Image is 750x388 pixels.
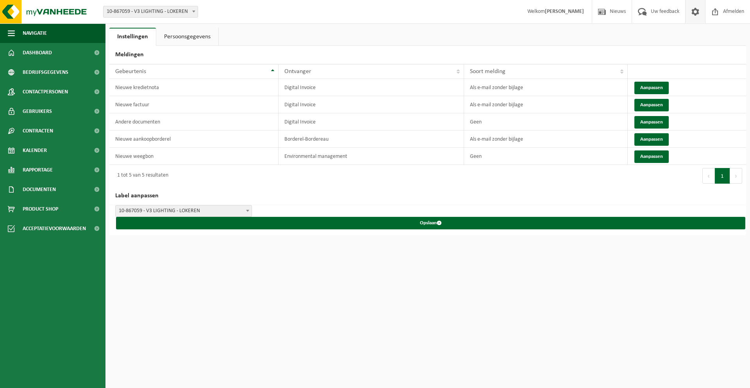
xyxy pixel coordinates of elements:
span: 10-867059 - V3 LIGHTING - LOKEREN [103,6,198,18]
button: Next [730,168,742,184]
span: Kalender [23,141,47,160]
span: Contactpersonen [23,82,68,102]
td: Nieuwe weegbon [109,148,279,165]
strong: [PERSON_NAME] [545,9,584,14]
span: 10-867059 - V3 LIGHTING - LOKEREN [104,6,198,17]
td: Borderel-Bordereau [279,131,464,148]
span: Soort melding [470,68,505,75]
td: Digital Invoice [279,113,464,131]
button: Aanpassen [634,82,669,94]
h2: Meldingen [109,46,746,64]
a: Persoonsgegevens [156,28,218,46]
span: Gebruikers [23,102,52,121]
td: Als e-mail zonder bijlage [464,131,628,148]
button: Aanpassen [634,133,669,146]
button: Opslaan [116,217,745,229]
span: Navigatie [23,23,47,43]
span: 10-867059 - V3 LIGHTING - LOKEREN [115,205,252,217]
span: Acceptatievoorwaarden [23,219,86,238]
span: Gebeurtenis [115,68,146,75]
span: Contracten [23,121,53,141]
span: Product Shop [23,199,58,219]
span: Ontvanger [284,68,311,75]
button: Aanpassen [634,150,669,163]
span: Dashboard [23,43,52,63]
td: Digital Invoice [279,79,464,96]
td: Als e-mail zonder bijlage [464,79,628,96]
span: Documenten [23,180,56,199]
div: 1 tot 5 van 5 resultaten [113,169,168,183]
button: Aanpassen [634,116,669,129]
span: Bedrijfsgegevens [23,63,68,82]
h2: Label aanpassen [109,187,746,205]
button: 1 [715,168,730,184]
td: Als e-mail zonder bijlage [464,96,628,113]
td: Andere documenten [109,113,279,131]
button: Aanpassen [634,99,669,111]
td: Nieuwe factuur [109,96,279,113]
td: Nieuwe kredietnota [109,79,279,96]
td: Nieuwe aankoopborderel [109,131,279,148]
a: Instellingen [109,28,156,46]
span: Rapportage [23,160,53,180]
td: Environmental management [279,148,464,165]
span: 10-867059 - V3 LIGHTING - LOKEREN [116,206,252,216]
td: Digital Invoice [279,96,464,113]
td: Geen [464,113,628,131]
button: Previous [702,168,715,184]
td: Geen [464,148,628,165]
